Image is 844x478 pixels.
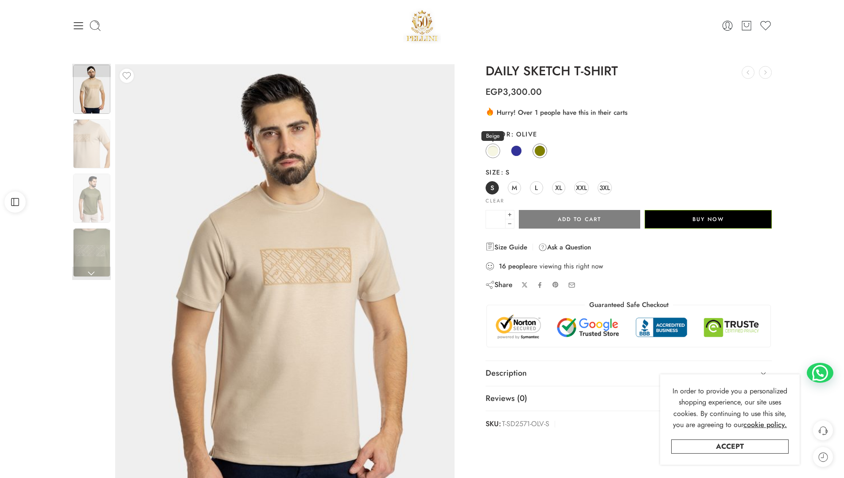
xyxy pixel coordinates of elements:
[585,300,673,310] legend: Guaranteed Safe Checkout
[535,182,538,194] span: L
[486,210,506,229] input: Product quantity
[538,242,591,253] a: Ask a Question
[519,210,640,229] button: Add to cart
[721,19,734,32] a: Login / Register
[73,65,110,114] img: Artboard 1-1
[403,7,441,44] img: Pellini
[486,107,772,117] div: Hurry! Over 1 people have this in their carts
[645,210,772,229] button: Buy Now
[486,242,527,253] a: Size Guide
[73,119,110,168] img: Artboard 1-1
[486,181,499,194] a: S
[499,262,506,271] strong: 16
[552,181,565,194] a: XL
[537,282,543,288] a: Share on Facebook
[574,181,589,194] a: XXL
[759,19,772,32] a: Wishlist
[486,198,504,203] a: Clear options
[403,7,441,44] a: Pellini -
[512,182,517,194] span: M
[486,280,513,290] div: Share
[486,85,542,98] bdi: 3,300.00
[521,282,528,288] a: Share on X
[673,386,787,430] span: In order to provide you a personalized shopping experience, our site uses cookies. By continuing ...
[73,174,110,223] img: Artboard 1-1
[486,261,772,271] div: are viewing this right now
[740,19,753,32] a: Cart
[486,386,772,411] a: Reviews (0)
[599,182,610,194] span: 3XL
[486,64,772,78] h1: DAILY SKETCH T-SHIRT
[555,182,562,194] span: XL
[576,182,587,194] span: XXL
[511,129,537,139] span: Olive
[598,181,612,194] a: 3XL
[508,262,529,271] strong: people
[482,131,504,141] span: Beige
[486,418,501,431] strong: SKU:
[508,181,521,194] a: M
[502,418,549,431] span: T-SD2571-OLV-S
[486,144,500,158] a: Beige
[486,168,772,177] label: Size
[530,181,543,194] a: L
[568,281,576,289] a: Email to your friends
[73,228,110,277] img: Artboard 1-1
[501,167,510,177] span: S
[486,361,772,386] a: Description
[494,314,764,340] img: Trust
[671,439,789,454] a: Accept
[486,85,503,98] span: EGP
[552,281,559,288] a: Pin on Pinterest
[490,182,494,194] span: S
[743,419,787,431] a: cookie policy.
[486,130,772,139] label: Color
